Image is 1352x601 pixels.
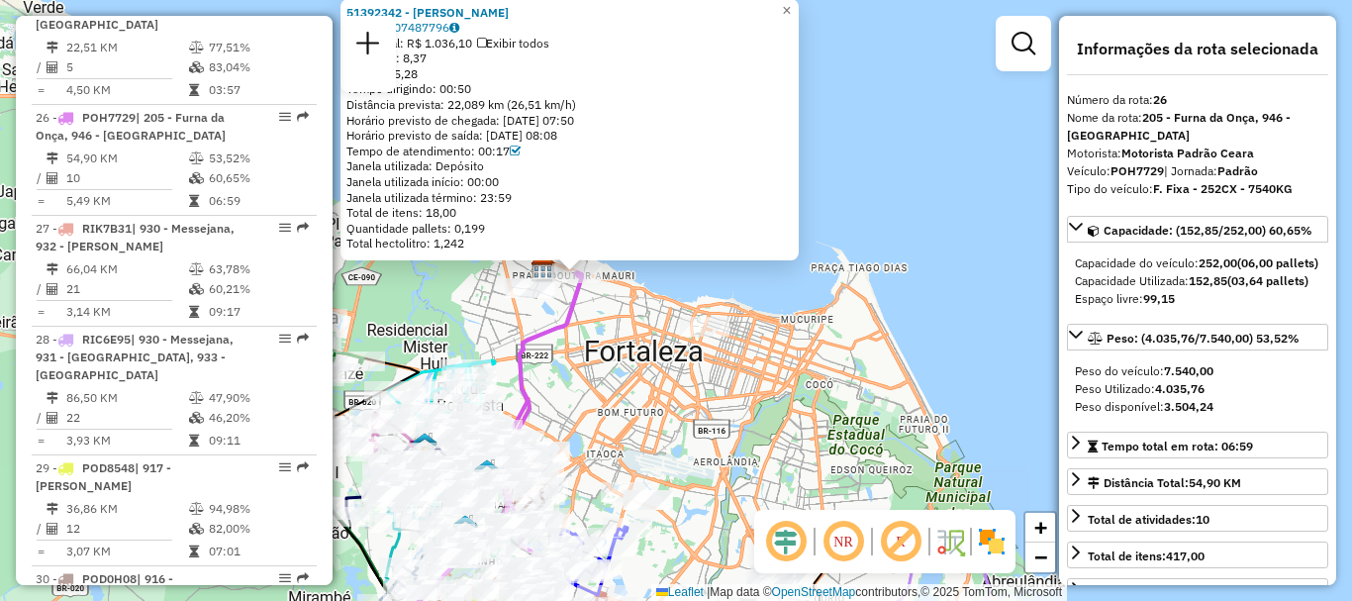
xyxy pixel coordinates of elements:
span: RIC6E95 [82,332,131,347]
div: Atividade não roteirizada - MARIO LUIZ PONTES DE [623,490,672,510]
div: Quantidade pallets: 0,199 [346,221,793,237]
div: Espaço livre: [1075,290,1320,308]
div: Motorista: [1067,145,1328,162]
i: % de utilização do peso [189,503,204,515]
td: 53,52% [208,149,308,168]
span: Exibir todos [477,36,549,50]
div: Capacidade: (152,85/252,00) 60,65% [1067,247,1328,316]
td: 22,51 KM [65,38,188,57]
em: Opções [279,111,291,123]
a: 51392342 - [PERSON_NAME] [346,5,509,20]
i: % de utilização da cubagem [189,61,204,73]
div: Horário previsto de chegada: [DATE] 07:50 [346,113,793,129]
i: Distância Total [47,42,58,53]
td: = [36,302,46,322]
td: 12 [65,519,188,539]
i: Total de Atividades [47,283,58,295]
span: − [1034,545,1047,569]
span: POH7729 [82,110,136,125]
td: 5,49 KM [65,191,188,211]
i: % de utilização da cubagem [189,283,204,295]
em: Rota exportada [297,461,309,473]
a: Exibir filtros [1004,24,1043,63]
div: Número da rota: [1067,91,1328,109]
strong: 4.035,76 [1155,381,1205,396]
div: Atividade não roteirizada - MARIA ELIZABETE FERREIRA DE SOUSA [505,278,554,298]
td: 21 [65,279,188,299]
div: Atividade não roteirizada - ERIVERTON SOUSA OLIV [493,518,542,538]
a: Zoom out [1025,543,1055,572]
td: 63,78% [208,259,308,279]
span: Peso: (4.035,76/7.540,00) 53,52% [1107,331,1300,346]
img: Warecloud Bom Jardim [452,514,478,540]
div: Map data © contributors,© 2025 TomTom, Microsoft [651,584,1067,601]
a: OpenStreetMap [772,585,856,599]
strong: 152,85 [1189,273,1227,288]
td: 10 [65,168,188,188]
em: Opções [279,572,291,584]
span: Exibir rótulo [877,518,924,565]
td: 22 [65,408,188,428]
td: 4,50 KM [65,80,188,100]
div: Atividade não roteirizada - TAMIRES VASCONCELOS [680,317,729,337]
a: 07487796 [394,20,459,35]
span: 28 - [36,332,234,382]
span: 27 - [36,221,235,253]
div: Valor total: R$ 1.036,10 [346,36,793,51]
i: Total de Atividades [47,412,58,424]
span: POD8548 [82,460,135,475]
div: Janela utilizada término: 23:59 [346,190,793,206]
td: / [36,57,46,77]
strong: 252,00 [1199,255,1237,270]
i: Tempo total em rota [189,546,199,557]
em: Opções [279,333,291,345]
span: | 205 - Furna da Onça, 946 - [GEOGRAPHIC_DATA] [36,110,226,143]
i: Tempo total em rota [189,195,199,207]
td: = [36,80,46,100]
strong: 10 [1196,512,1209,527]
div: Peso: (4.035,76/7.540,00) 53,52% [1067,354,1328,424]
span: + [1034,515,1047,540]
div: Veículo: [1067,162,1328,180]
a: Capacidade: (152,85/252,00) 60,65% [1067,216,1328,243]
a: Distância Total:54,90 KM [1067,468,1328,495]
em: Rota exportada [297,222,309,234]
div: Capacidade do veículo: [1075,254,1320,272]
i: % de utilização da cubagem [189,172,204,184]
span: POD0H08 [82,571,137,586]
td: 66,04 KM [65,259,188,279]
i: % de utilização da cubagem [189,523,204,535]
a: Zoom in [1025,513,1055,543]
td: 46,20% [208,408,308,428]
strong: Padrão [1217,163,1258,178]
i: % de utilização da cubagem [189,412,204,424]
a: Total de atividades:10 [1067,505,1328,532]
i: % de utilização do peso [189,392,204,404]
div: Nome da rota: [1067,109,1328,145]
i: % de utilização do peso [189,263,204,275]
td: = [36,542,46,561]
i: Distância Total [47,152,58,164]
td: 09:11 [208,431,308,451]
div: Total hectolitro: 1,242 [346,236,793,251]
div: Distância prevista: 22,089 km (26,51 km/h) [346,97,793,113]
td: 5 [65,57,188,77]
div: Tipo do veículo: [1067,180,1328,198]
td: / [36,168,46,188]
td: / [36,519,46,539]
td: / [36,408,46,428]
strong: Motorista Padrão Ceara [1121,146,1254,160]
span: × [782,2,791,19]
td: / [36,279,46,299]
div: Distância Total: [1088,474,1241,492]
span: 54,90 KM [1189,475,1241,490]
strong: F. Fixa - 252CX - 7540KG [1153,181,1293,196]
div: Atividade não roteirizada - Maria Veronica Freit [601,482,650,502]
strong: 99,15 [1143,291,1175,306]
td: 86,50 KM [65,388,188,408]
i: Distância Total [47,503,58,515]
i: % de utilização do peso [189,152,204,164]
div: Peso Utilizado: [1075,380,1320,398]
td: = [36,431,46,451]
